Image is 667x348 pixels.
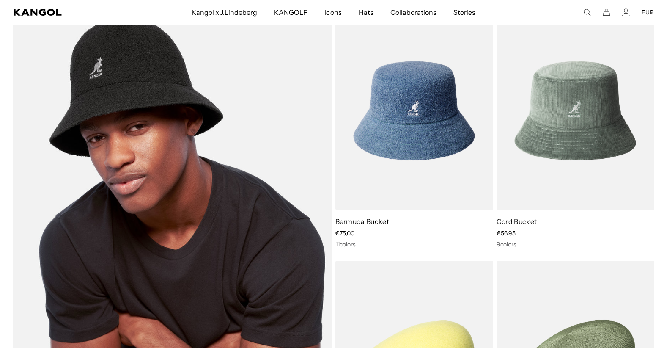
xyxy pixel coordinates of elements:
a: Account [622,8,630,16]
a: Kangol [14,9,126,16]
a: Cord Bucket [497,217,537,226]
div: 11 colors [335,240,493,248]
img: Cord Bucket [497,11,654,210]
summary: Search here [583,8,591,16]
span: €56,95 [497,229,516,237]
button: EUR [642,8,653,16]
a: Bermuda Bucket [335,217,389,226]
span: €75,00 [335,229,354,237]
button: Cart [603,8,610,16]
div: 9 colors [497,240,654,248]
img: Bermuda Bucket [335,11,493,210]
